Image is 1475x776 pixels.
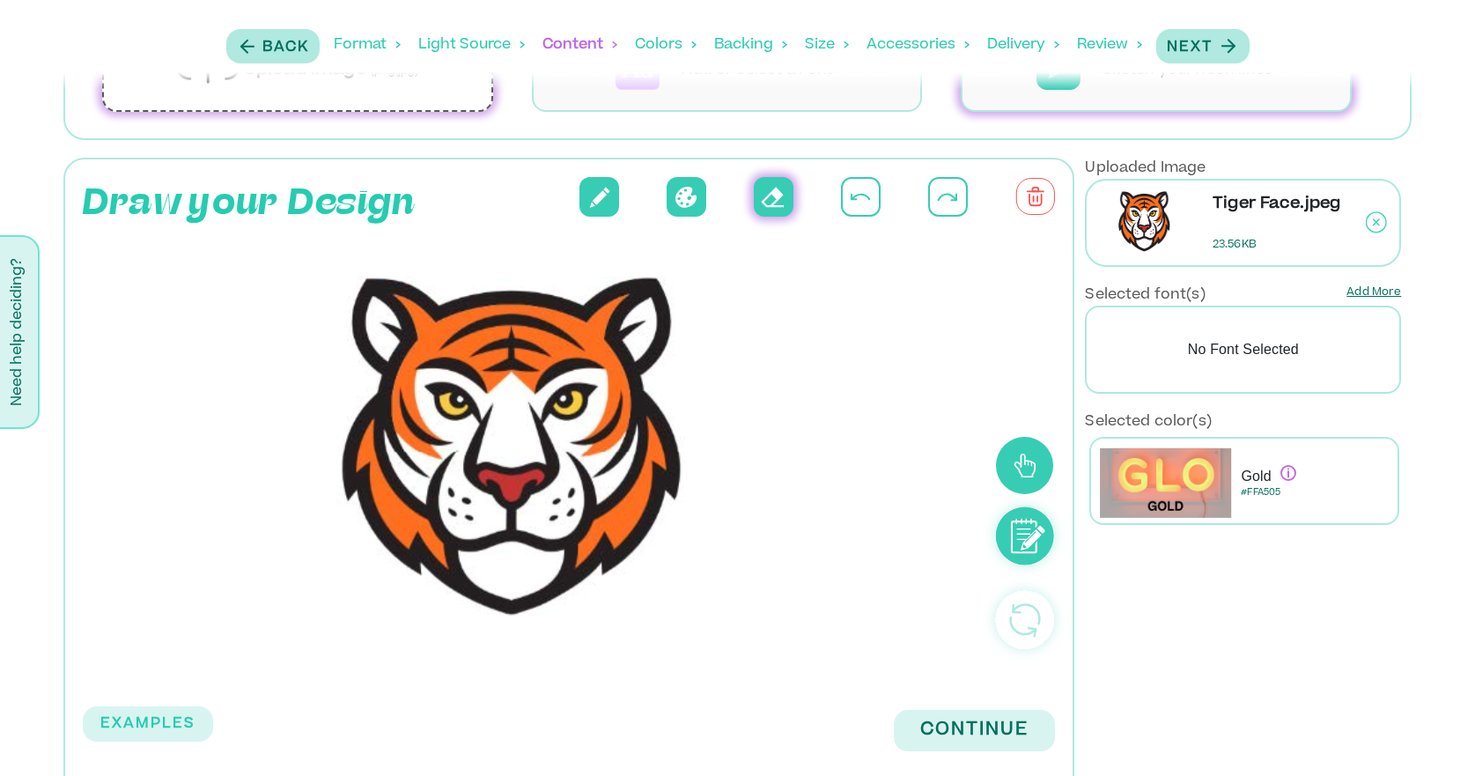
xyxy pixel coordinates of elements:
p: Uploaded Image [1085,158,1206,179]
p: Draw your Design [83,177,558,230]
div: Light Source [418,18,525,72]
div: Accessories [867,18,970,72]
div: Colors [635,18,697,72]
div: Review [1077,18,1142,72]
p: 23.56 KB [1213,237,1341,253]
div: Delivery [987,18,1059,72]
p: Selected color(s) [1085,411,1212,432]
p: #FFA505 [1241,487,1295,500]
p: No Font Selected [1085,306,1401,394]
div: Format [334,18,401,72]
div: Remove the colors by pressing the minus button. [1280,465,1296,481]
iframe: Chat Widget [1387,691,1475,776]
p: Tiger Face.jpeg [1213,193,1341,237]
p: Back [262,37,309,58]
p: Next [1167,37,1213,58]
button: Back [226,29,320,63]
img: noImage [1100,179,1188,267]
div: Backing [714,18,787,72]
div: Content [542,18,617,72]
p: Add More [1346,285,1401,306]
div: Size [805,18,849,72]
p: Gold [1241,465,1295,487]
p: Selected font(s) [1085,285,1205,306]
button: Next [1156,29,1250,63]
button: Continue [894,710,1055,751]
button: EXAMPLES [83,706,213,742]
